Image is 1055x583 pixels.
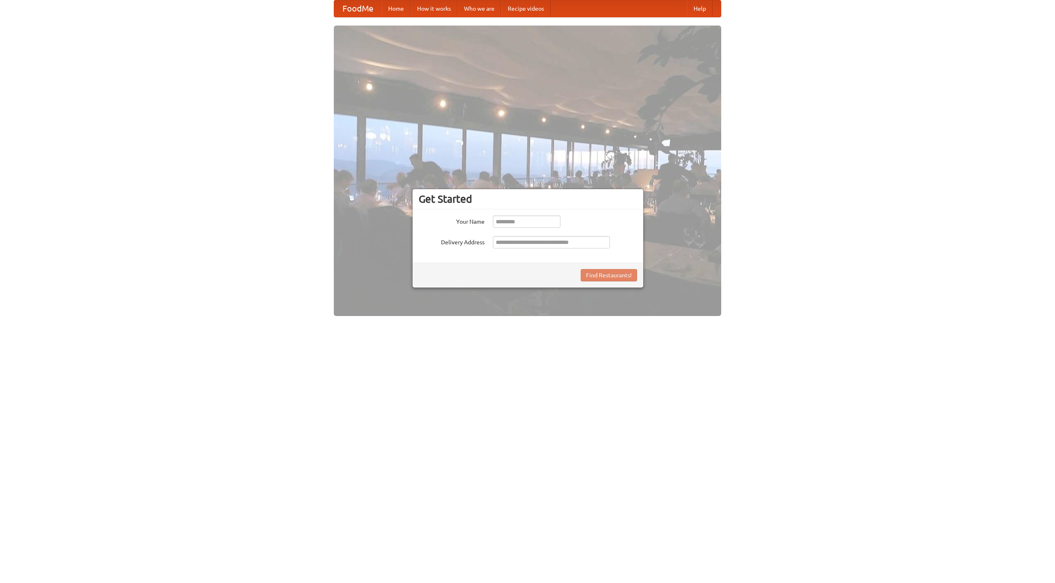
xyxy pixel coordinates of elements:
a: Who we are [457,0,501,17]
a: How it works [410,0,457,17]
a: Help [687,0,713,17]
a: Home [382,0,410,17]
button: Find Restaurants! [581,269,637,281]
label: Your Name [419,215,485,226]
label: Delivery Address [419,236,485,246]
a: FoodMe [334,0,382,17]
h3: Get Started [419,193,637,205]
a: Recipe videos [501,0,551,17]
